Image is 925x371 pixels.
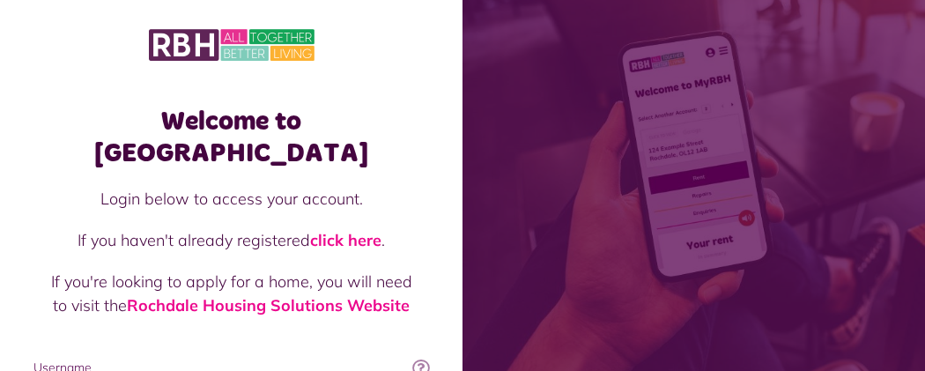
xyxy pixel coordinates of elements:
[51,187,412,211] p: Login below to access your account.
[149,26,314,63] img: MyRBH
[310,230,381,250] a: click here
[51,270,412,317] p: If you're looking to apply for a home, you will need to visit the
[33,106,430,169] h1: Welcome to [GEOGRAPHIC_DATA]
[127,295,410,315] a: Rochdale Housing Solutions Website
[51,228,412,252] p: If you haven't already registered .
